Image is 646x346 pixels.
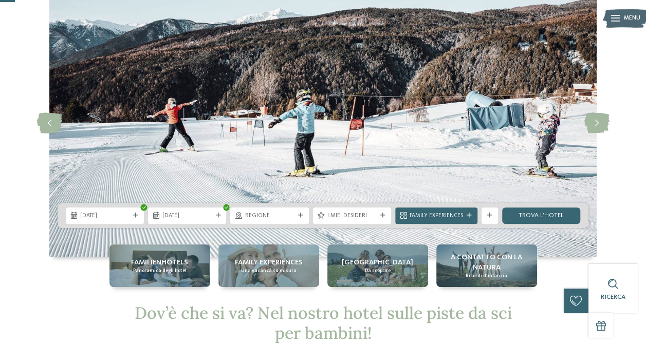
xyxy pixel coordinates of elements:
a: trova l’hotel [502,207,580,224]
a: Hotel sulle piste da sci per bambini: divertimento senza confini A contatto con la natura Ricordi... [436,244,537,287]
span: A contatto con la natura [440,252,533,273]
span: Dov’è che si va? Nel nostro hotel sulle piste da sci per bambini! [135,302,512,343]
span: Familienhotels [131,257,188,267]
span: [DATE] [80,212,130,220]
span: Family experiences [235,257,303,267]
span: Da scoprire [365,267,391,274]
span: [DATE] [162,212,212,220]
a: Hotel sulle piste da sci per bambini: divertimento senza confini [GEOGRAPHIC_DATA] Da scoprire [327,244,428,287]
a: Hotel sulle piste da sci per bambini: divertimento senza confini Familienhotels Panoramica degli ... [109,244,210,287]
span: Ricerca [601,294,625,300]
span: Regione [245,212,294,220]
span: Ricordi d’infanzia [466,273,507,279]
span: [GEOGRAPHIC_DATA] [342,257,413,267]
span: Panoramica degli hotel [133,267,187,274]
a: Hotel sulle piste da sci per bambini: divertimento senza confini Family experiences Una vacanza s... [218,244,319,287]
span: I miei desideri [327,212,377,220]
span: Family Experiences [410,212,463,220]
span: Una vacanza su misura [241,267,297,274]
